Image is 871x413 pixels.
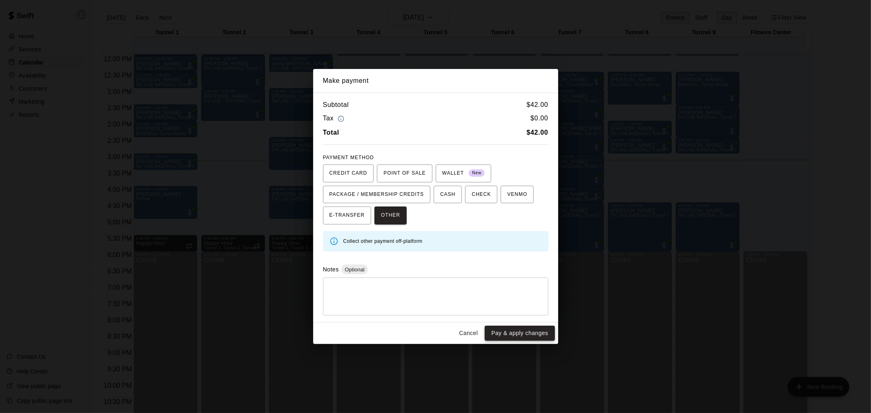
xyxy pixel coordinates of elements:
[323,155,374,160] span: PAYMENT METHOD
[330,167,368,180] span: CREDIT CARD
[323,206,372,224] button: E-TRANSFER
[469,168,485,179] span: New
[313,69,558,93] h2: Make payment
[527,100,548,110] h6: $ 42.00
[527,129,548,136] b: $ 42.00
[343,238,423,244] span: Collect other payment off-platform
[323,186,431,204] button: PACKAGE / MEMBERSHIP CREDITS
[323,164,374,182] button: CREDIT CARD
[436,164,492,182] button: WALLET New
[485,326,555,341] button: Pay & apply changes
[341,266,368,273] span: Optional
[465,186,497,204] button: CHECK
[323,113,347,124] h6: Tax
[330,209,365,222] span: E-TRANSFER
[330,188,424,201] span: PACKAGE / MEMBERSHIP CREDITS
[507,188,527,201] span: VENMO
[442,167,485,180] span: WALLET
[323,266,339,273] label: Notes
[377,164,432,182] button: POINT OF SALE
[440,188,455,201] span: CASH
[455,326,481,341] button: Cancel
[374,206,407,224] button: OTHER
[381,209,400,222] span: OTHER
[434,186,462,204] button: CASH
[383,167,425,180] span: POINT OF SALE
[530,113,548,124] h6: $ 0.00
[323,129,339,136] b: Total
[472,188,491,201] span: CHECK
[323,100,349,110] h6: Subtotal
[501,186,534,204] button: VENMO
